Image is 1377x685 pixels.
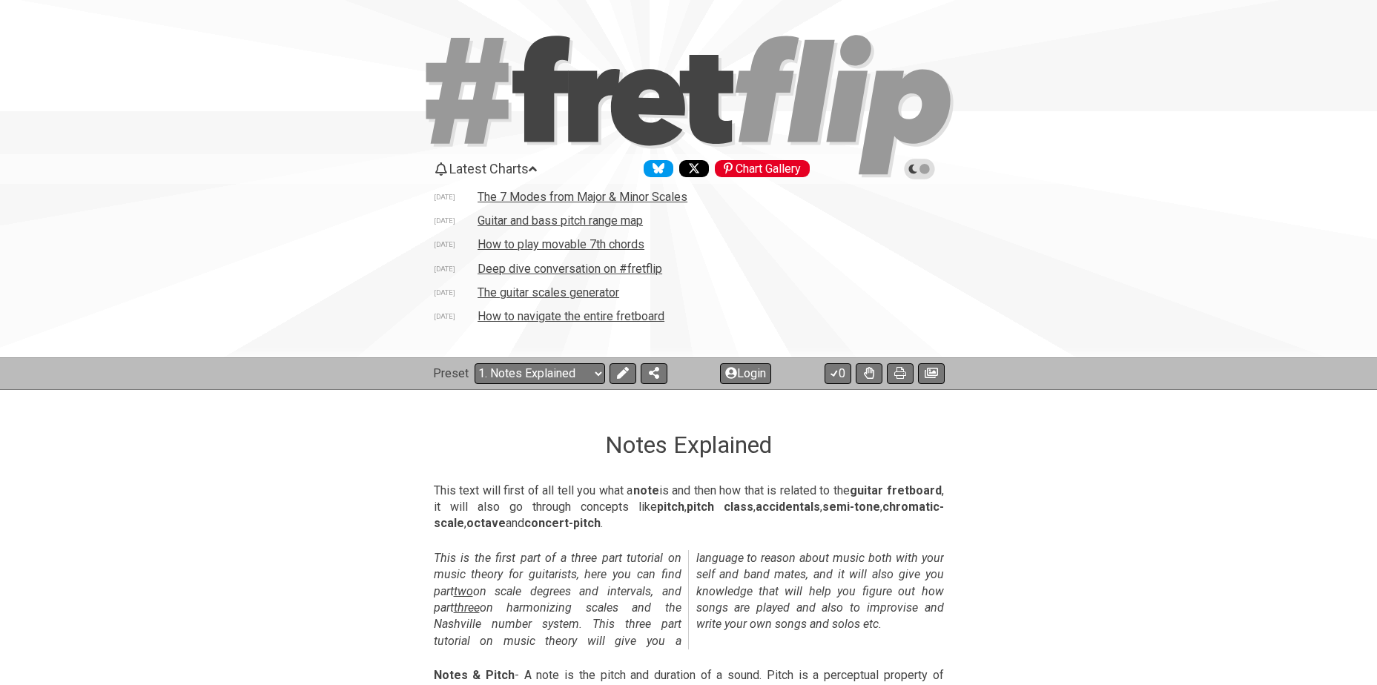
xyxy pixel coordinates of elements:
select: Preset [475,363,605,384]
td: The 7 Modes from Major & Minor Scales [477,189,688,205]
button: 0 [825,363,851,384]
tr: How to alter one or two notes in the Major and Minor scales to play the 7 Modes [433,185,945,209]
strong: guitar fretboard [850,483,942,497]
p: This text will first of all tell you what a is and then how that is related to the , it will also... [434,483,944,532]
td: The guitar scales generator [477,285,620,300]
td: Deep dive conversation on #fretflip [477,261,663,277]
span: Latest Charts [449,161,529,176]
span: Preset [433,366,469,380]
button: Edit Preset [610,363,636,384]
strong: pitch class [687,500,753,514]
td: [DATE] [433,236,478,252]
strong: Notes & Pitch [434,668,515,682]
a: Follow #fretflip at X [673,160,709,177]
span: two [454,584,473,598]
span: Toggle light / dark theme [911,162,928,176]
strong: semi-tone [822,500,880,514]
button: Toggle Dexterity for all fretkits [856,363,882,384]
em: This is the first part of a three part tutorial on music theory for guitarists, here you can find... [434,551,944,648]
tr: How to create scale and chord charts [433,280,945,304]
button: Print [887,363,914,384]
span: three [454,600,480,615]
button: Create image [918,363,945,384]
td: [DATE] [433,189,478,205]
tr: Deep dive conversation on #fretflip by Google NotebookLM [433,257,945,280]
div: Chart Gallery [715,160,810,177]
td: How to navigate the entire fretboard [477,308,665,324]
td: Guitar and bass pitch range map [477,213,644,228]
tr: A chart showing pitch ranges for different string configurations and tunings [433,209,945,233]
tr: Note patterns to navigate the entire fretboard [433,304,945,328]
strong: note [633,483,659,497]
strong: pitch [657,500,684,514]
td: [DATE] [433,261,478,277]
a: #fretflip at Pinterest [709,160,810,177]
td: [DATE] [433,213,478,228]
strong: octave [466,516,506,530]
h1: Notes Explained [605,431,772,459]
strong: accidentals [756,500,820,514]
strong: concert-pitch [524,516,601,530]
button: Share Preset [641,363,667,384]
button: Login [720,363,771,384]
td: [DATE] [433,308,478,324]
tr: How to play movable 7th chords on guitar [433,233,945,257]
td: How to play movable 7th chords [477,236,645,252]
a: Follow #fretflip at Bluesky [638,160,673,177]
td: [DATE] [433,285,478,300]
